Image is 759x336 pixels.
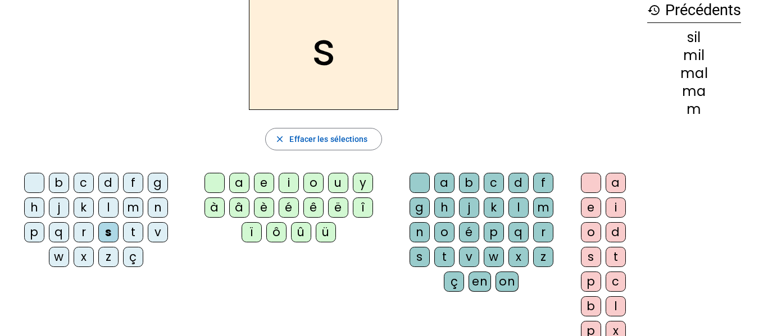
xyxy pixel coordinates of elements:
div: m [123,197,143,218]
mat-icon: history [647,3,661,17]
div: d [508,173,529,193]
div: m [647,103,741,116]
div: z [98,247,119,267]
div: j [459,197,479,218]
div: i [279,173,299,193]
div: t [434,247,455,267]
div: q [49,222,69,242]
div: b [459,173,479,193]
div: è [254,197,274,218]
div: a [229,173,249,193]
mat-icon: close [275,134,285,144]
div: c [74,173,94,193]
div: f [123,173,143,193]
button: Effacer les sélections [265,128,381,150]
div: w [484,247,504,267]
div: ï [242,222,262,242]
div: w [49,247,69,267]
div: e [581,197,601,218]
div: on [496,271,519,292]
div: ma [647,85,741,98]
div: ç [123,247,143,267]
div: x [74,247,94,267]
span: Effacer les sélections [289,132,367,146]
div: mil [647,49,741,62]
div: mal [647,67,741,80]
div: o [303,173,324,193]
div: â [229,197,249,218]
div: p [24,222,44,242]
div: f [533,173,553,193]
div: l [508,197,529,218]
div: c [606,271,626,292]
div: b [49,173,69,193]
div: ü [316,222,336,242]
div: y [353,173,373,193]
div: p [581,271,601,292]
div: v [148,222,168,242]
div: q [508,222,529,242]
div: p [484,222,504,242]
div: z [533,247,553,267]
div: s [98,222,119,242]
div: ë [328,197,348,218]
div: d [98,173,119,193]
div: é [459,222,479,242]
div: a [606,173,626,193]
div: k [484,197,504,218]
div: d [606,222,626,242]
div: m [533,197,553,218]
div: k [74,197,94,218]
div: s [410,247,430,267]
div: a [434,173,455,193]
div: j [49,197,69,218]
div: ç [444,271,464,292]
div: l [98,197,119,218]
div: b [581,296,601,316]
div: sil [647,31,741,44]
div: o [581,222,601,242]
div: é [279,197,299,218]
div: s [581,247,601,267]
div: h [434,197,455,218]
div: x [508,247,529,267]
div: r [74,222,94,242]
div: î [353,197,373,218]
div: e [254,173,274,193]
div: o [434,222,455,242]
div: t [606,247,626,267]
div: h [24,197,44,218]
div: v [459,247,479,267]
div: r [533,222,553,242]
div: t [123,222,143,242]
div: ê [303,197,324,218]
div: u [328,173,348,193]
div: g [410,197,430,218]
div: l [606,296,626,316]
div: g [148,173,168,193]
div: à [204,197,225,218]
div: en [469,271,491,292]
div: c [484,173,504,193]
div: n [410,222,430,242]
div: ô [266,222,287,242]
div: û [291,222,311,242]
div: n [148,197,168,218]
div: i [606,197,626,218]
